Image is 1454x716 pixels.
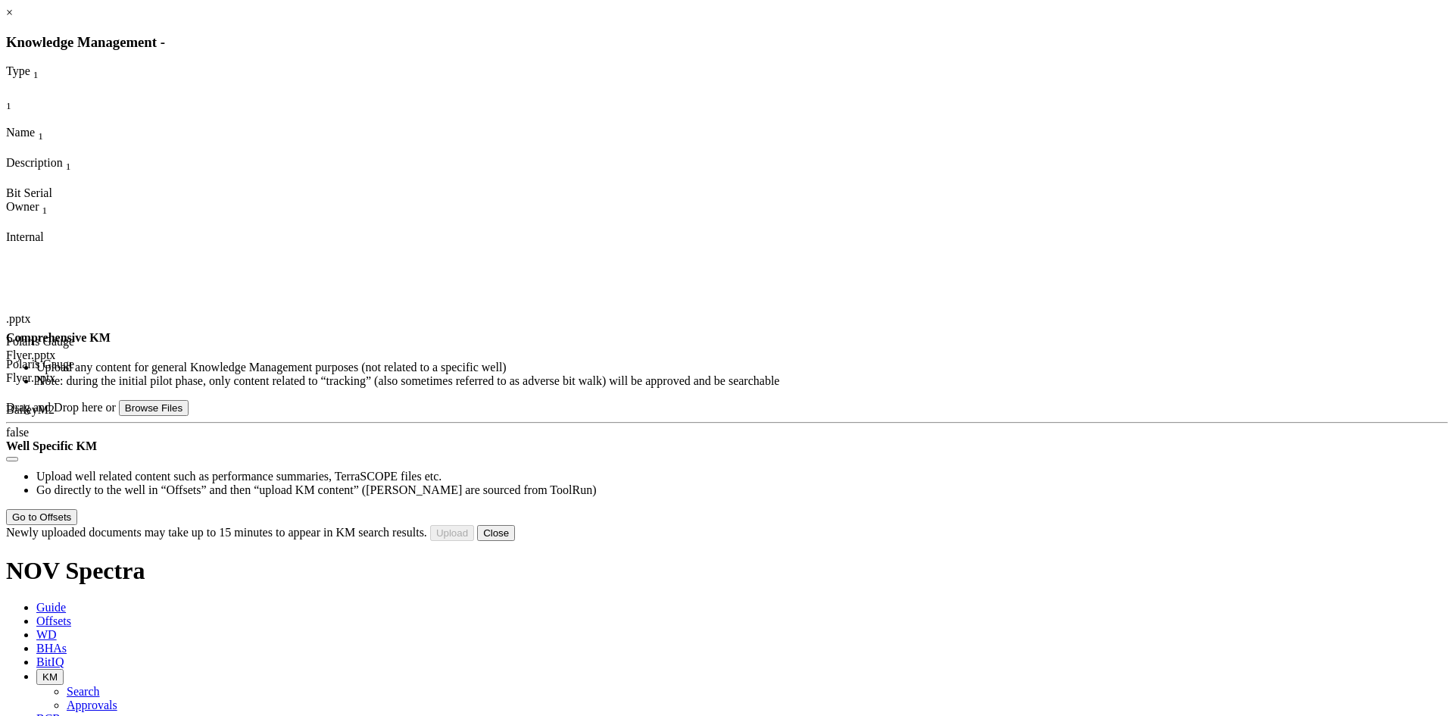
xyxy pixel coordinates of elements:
div: Sort None [6,95,44,112]
span: Type [6,64,30,77]
div: Sort None [6,126,76,156]
div: Sort None [6,64,82,95]
span: Sort None [66,156,71,169]
div: false [6,426,60,439]
button: Close [477,525,515,541]
h1: NOV Spectra [6,557,1448,585]
span: Sort None [33,64,39,77]
span: WD [36,628,57,641]
div: Name Sort None [6,126,76,142]
a: Search [67,685,100,698]
button: Upload [430,525,474,541]
span: Bit Serial [6,186,52,199]
div: Sort None [6,200,89,230]
span: Sort None [6,95,11,108]
span: Description [6,156,63,169]
h4: Well Specific KM [6,439,1448,453]
div: Type Sort None [6,64,82,81]
span: Sort None [42,200,48,213]
span: Guide [36,601,66,614]
div: Owner Sort None [6,200,89,217]
div: .pptx [6,312,44,326]
a: × [6,6,13,19]
sub: 1 [33,70,39,81]
span: Knowledge Management - [6,34,165,50]
div: Sort None [6,95,44,126]
sub: 1 [42,205,48,216]
div: Polaris Gauge Flyer.pptx [6,335,76,362]
div: Polaris Gauge Flyer.pptx [6,358,97,385]
span: Offsets [36,614,71,627]
span: Owner [6,200,39,213]
div: Column Menu [6,142,76,156]
span: or [106,401,116,414]
sub: 1 [6,100,11,111]
sub: 1 [38,130,43,142]
div: Column Menu [6,82,82,95]
span: BitIQ [36,655,64,668]
button: Browse Files [119,400,189,416]
span: Name [6,126,35,139]
div: Description Sort None [6,156,97,173]
span: Internal Only [6,230,44,243]
div: Column Menu [6,217,89,230]
span: KM [42,671,58,683]
span: Newly uploaded documents may take up to 15 minutes to appear in KM search results. [6,526,427,539]
span: Sort None [38,126,43,139]
h4: Comprehensive KM [6,331,1448,345]
li: Upload any content for general Knowledge Management purposes (not related to a specific well) [36,361,1448,374]
li: Note: during the initial pilot phase, only content related to “tracking” (also sometimes referred... [36,374,1448,388]
div: Column Menu [6,173,97,186]
button: Go to Offsets [6,509,77,525]
sub: 1 [66,161,71,172]
span: Drag and Drop here [6,401,103,414]
li: Upload well related content such as performance summaries, TerraSCOPE files etc. [36,470,1448,483]
div: Column Menu [6,112,44,126]
li: Go directly to the well in “Offsets” and then “upload KM content” ([PERSON_NAME] are sourced from... [36,483,1448,497]
span: BHAs [36,642,67,655]
div: Sort None [6,156,97,186]
a: Approvals [67,699,117,711]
